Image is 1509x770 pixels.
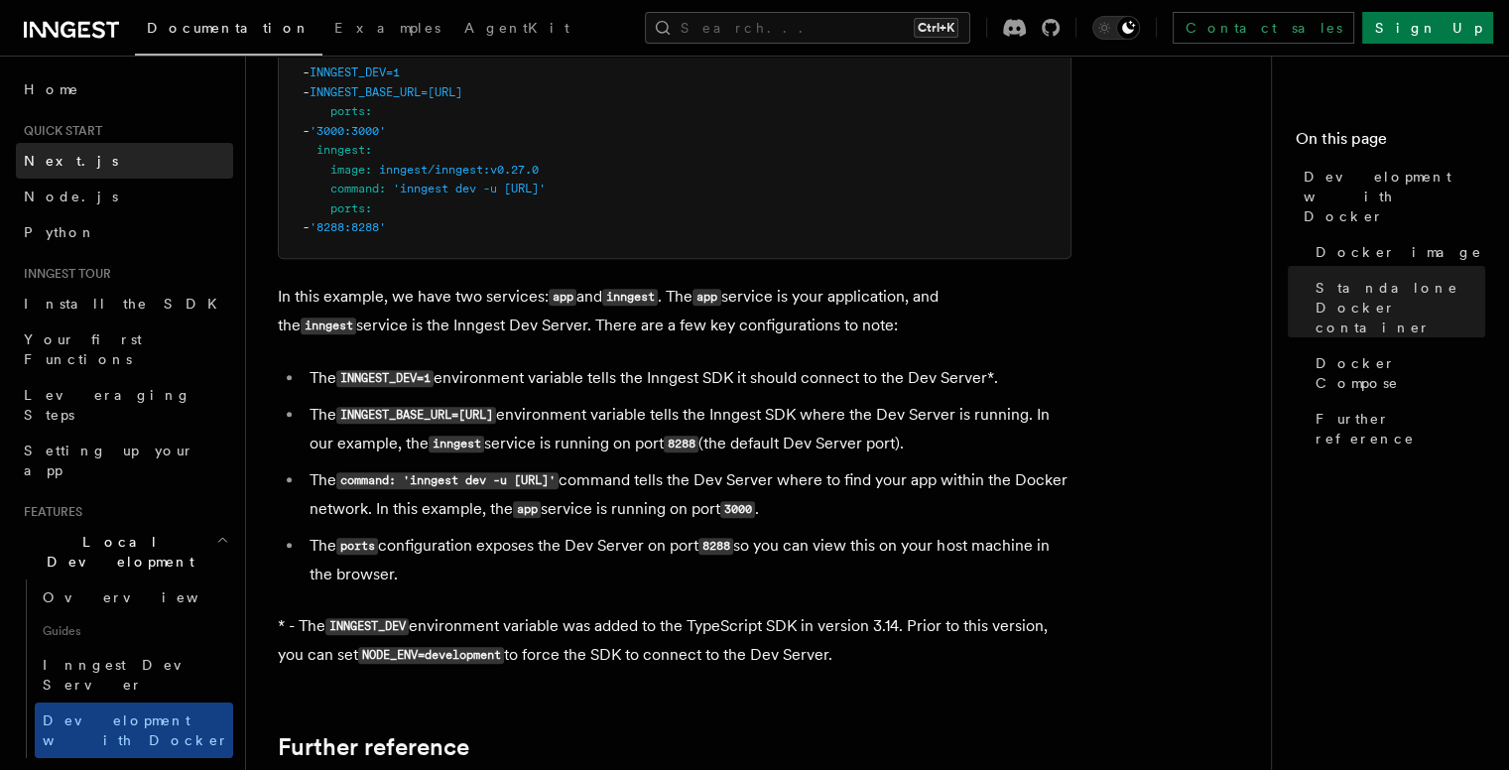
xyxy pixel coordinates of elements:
span: Further reference [1316,409,1485,449]
a: AgentKit [452,6,581,54]
code: 8288 [698,538,733,555]
span: : [365,163,372,177]
a: Leveraging Steps [16,377,233,433]
a: Node.js [16,179,233,214]
span: Next.js [24,153,118,169]
span: Leveraging Steps [24,387,191,423]
code: app [549,289,576,306]
span: Python [24,224,96,240]
span: Documentation [147,20,311,36]
code: app [513,501,541,518]
code: inngest [429,436,484,452]
button: Local Development [16,524,233,579]
span: Docker Compose [1316,353,1485,393]
span: ports [330,104,365,118]
button: Search...Ctrl+K [645,12,970,44]
span: - [303,124,310,138]
span: Inngest tour [16,266,111,282]
span: : [365,104,372,118]
span: command [330,182,379,195]
span: Standalone Docker container [1316,278,1485,337]
code: inngest [602,289,658,306]
span: : [365,201,372,215]
span: : [365,143,372,157]
li: The configuration exposes the Dev Server on port so you can view this on your host machine in the... [304,532,1071,588]
span: Development with Docker [43,712,229,748]
span: Setting up your app [24,443,194,478]
a: Contact sales [1173,12,1354,44]
code: command: 'inngest dev -u [URL]' [336,472,559,489]
a: Setting up your app [16,433,233,488]
a: Sign Up [1362,12,1493,44]
span: : [407,47,414,61]
code: INNGEST_BASE_URL=[URL] [336,407,496,424]
span: Local Development [16,532,216,572]
a: Home [16,71,233,107]
a: Install the SDK [16,286,233,321]
span: - [303,85,310,99]
a: Examples [322,6,452,54]
a: Development with Docker [35,703,233,758]
code: 8288 [664,436,698,452]
span: - [303,220,310,234]
code: INNGEST_DEV=1 [336,370,434,387]
span: Node.js [24,189,118,204]
span: inngest/inngest:v0.27.0 [379,163,539,177]
span: '3000:3000' [310,124,386,138]
div: Local Development [16,579,233,758]
span: image [330,163,365,177]
span: Install the SDK [24,296,229,312]
span: Docker image [1316,242,1482,262]
span: Guides [35,615,233,647]
a: Docker Compose [1308,345,1485,401]
code: 3000 [720,501,755,518]
p: * - The environment variable was added to the TypeScript SDK in version 3.14. Prior to this versi... [278,612,1071,670]
button: Toggle dark mode [1092,16,1140,40]
a: Overview [35,579,233,615]
p: In this example, we have two services: and . The service is your application, and the service is ... [278,283,1071,340]
span: environment [330,47,407,61]
span: Your first Functions [24,331,142,367]
a: Your first Functions [16,321,233,377]
span: ports [330,201,365,215]
li: The environment variable tells the Inngest SDK it should connect to the Dev Server*. [304,364,1071,393]
span: 'inngest dev -u [URL]' [393,182,546,195]
span: '8288:8288' [310,220,386,234]
code: app [692,289,720,306]
span: AgentKit [464,20,569,36]
a: Documentation [135,6,322,56]
span: Overview [43,589,247,605]
span: Features [16,504,82,520]
code: INNGEST_DEV [325,618,409,635]
a: Next.js [16,143,233,179]
span: INNGEST_DEV=1 [310,65,400,79]
span: Examples [334,20,440,36]
span: - [303,65,310,79]
a: Further reference [1308,401,1485,456]
span: Inngest Dev Server [43,657,212,693]
span: INNGEST_BASE_URL=[URL] [310,85,462,99]
span: Development with Docker [1304,167,1485,226]
span: Quick start [16,123,102,139]
a: Further reference [278,733,469,761]
kbd: Ctrl+K [914,18,958,38]
a: Docker image [1308,234,1485,270]
li: The environment variable tells the Inngest SDK where the Dev Server is running. In our example, t... [304,401,1071,458]
li: The command tells the Dev Server where to find your app within the Docker network. In this exampl... [304,466,1071,524]
code: inngest [301,318,356,334]
span: : [379,182,386,195]
a: Python [16,214,233,250]
h4: On this page [1296,127,1485,159]
code: ports [336,538,378,555]
span: inngest [316,143,365,157]
a: Inngest Dev Server [35,647,233,703]
a: Development with Docker [1296,159,1485,234]
span: Home [24,79,79,99]
a: Standalone Docker container [1308,270,1485,345]
code: NODE_ENV=development [358,647,504,664]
